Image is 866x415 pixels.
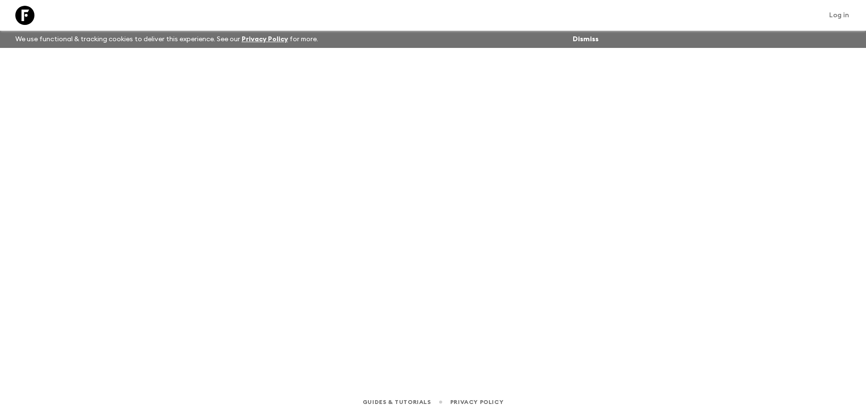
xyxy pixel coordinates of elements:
a: Privacy Policy [450,397,503,407]
a: Log in [824,9,855,22]
p: We use functional & tracking cookies to deliver this experience. See our for more. [11,31,322,48]
a: Privacy Policy [242,36,288,43]
a: Guides & Tutorials [363,397,431,407]
button: Dismiss [570,33,601,46]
